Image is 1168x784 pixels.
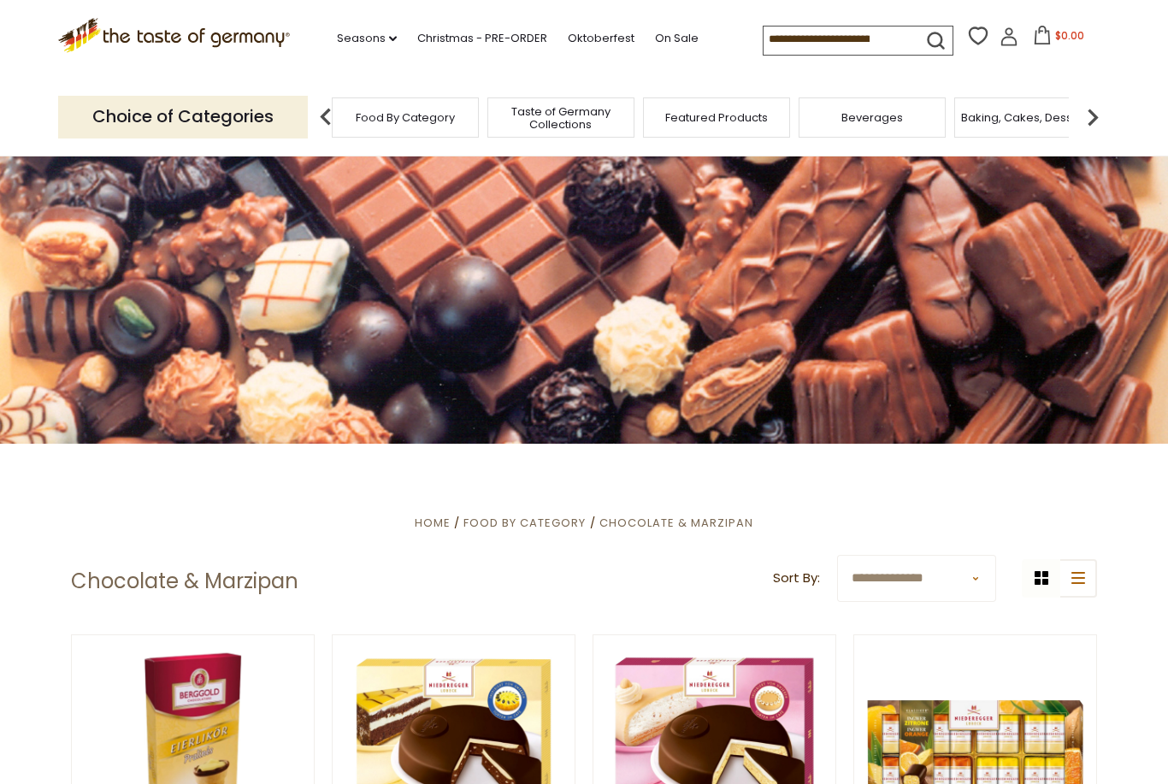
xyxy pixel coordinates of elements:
[71,569,298,594] h1: Chocolate & Marzipan
[58,96,308,138] p: Choice of Categories
[1076,100,1110,134] img: next arrow
[415,515,451,531] a: Home
[599,515,753,531] a: Chocolate & Marzipan
[568,29,634,48] a: Oktoberfest
[337,29,397,48] a: Seasons
[841,111,903,124] a: Beverages
[417,29,547,48] a: Christmas - PRE-ORDER
[1055,28,1084,43] span: $0.00
[356,111,455,124] a: Food By Category
[309,100,343,134] img: previous arrow
[773,568,820,589] label: Sort By:
[655,29,699,48] a: On Sale
[1022,26,1094,51] button: $0.00
[961,111,1094,124] a: Baking, Cakes, Desserts
[665,111,768,124] a: Featured Products
[493,105,629,131] a: Taste of Germany Collections
[463,515,586,531] a: Food By Category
